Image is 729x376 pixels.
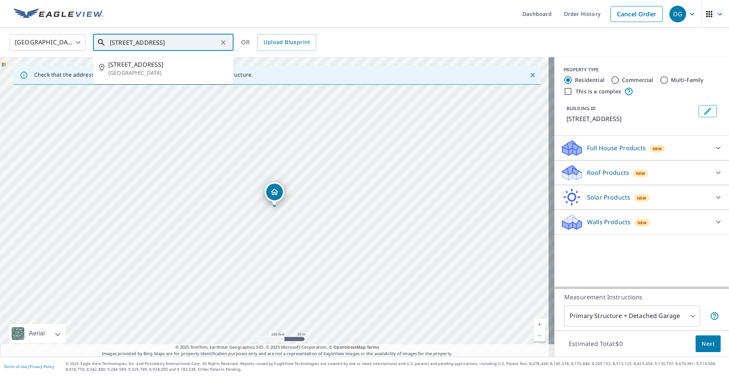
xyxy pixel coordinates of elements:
p: Roof Products [587,168,629,177]
span: Your report will include the primary structure and a detached garage if one exists. [710,311,719,321]
div: Dropped pin, building 1, Residential property, 320 S Pantops Dr Charlottesville, VA 22911 [265,182,284,206]
div: Aerial [9,324,66,343]
label: Multi-Family [671,76,704,84]
button: Close [528,70,538,80]
span: Upload Blueprint [264,38,310,47]
p: Measurement Instructions [564,293,719,302]
div: Full House ProductsNew [560,139,723,157]
p: Solar Products [587,193,630,202]
a: Current Level 17, Zoom In [534,319,545,330]
a: Current Level 17, Zoom Out [534,330,545,341]
div: Solar ProductsNew [560,188,723,206]
button: Next [696,335,721,352]
p: Full House Products [587,143,646,153]
label: Commercial [622,76,653,84]
label: This is a complex [576,88,621,95]
span: Next [702,339,715,349]
span: New [637,195,647,201]
span: © 2025 TomTom, Earthstar Geographics SIO, © 2025 Microsoft Corporation, © [175,344,379,351]
a: OpenStreetMap [333,344,365,350]
div: Aerial [27,324,47,343]
p: [GEOGRAPHIC_DATA] [108,69,227,77]
button: Edit building 1 [699,105,717,117]
div: Primary Structure + Detached Garage [564,305,700,327]
span: New [637,220,647,226]
label: Residential [575,76,604,84]
a: Terms [367,344,379,350]
button: Clear [218,37,229,48]
div: [GEOGRAPHIC_DATA] [9,32,85,53]
a: Upload Blueprint [257,34,316,51]
span: [STREET_ADDRESS] [108,60,227,69]
span: New [636,170,645,176]
a: Terms of Use [4,364,27,369]
p: Walls Products [587,217,631,227]
div: DG [669,6,686,22]
p: © 2025 Eagle View Technologies, Inc. and Pictometry International Corp. All Rights Reserved. Repo... [66,361,725,372]
a: Privacy Policy [30,364,54,369]
div: Walls ProductsNew [560,213,723,231]
input: Search by address or latitude-longitude [110,32,218,53]
div: PROPERTY TYPE [563,66,720,73]
a: Cancel Order [611,6,663,22]
p: [STREET_ADDRESS] [566,114,696,123]
div: OR [241,34,316,51]
img: EV Logo [14,8,103,20]
p: Estimated Total: $0 [563,335,629,352]
div: Roof ProductsNew [560,164,723,182]
span: New [653,146,662,152]
p: | [4,364,54,369]
p: BUILDING ID [566,105,596,112]
p: Check that the address is accurate, then drag the marker over the correct structure. [34,71,253,78]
